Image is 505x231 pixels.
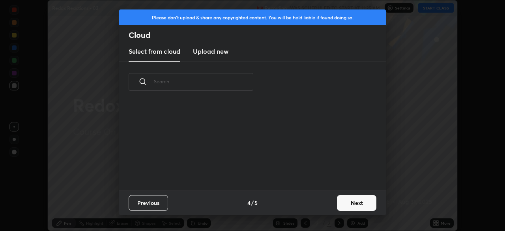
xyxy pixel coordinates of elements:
h4: 4 [247,199,251,207]
h2: Cloud [129,30,386,40]
div: grid [119,100,376,190]
h4: 5 [254,199,258,207]
button: Previous [129,195,168,211]
h4: / [251,199,254,207]
h3: Select from cloud [129,47,180,56]
h3: Upload new [193,47,228,56]
input: Search [154,65,253,98]
button: Next [337,195,376,211]
div: Please don't upload & share any copyrighted content. You will be held liable if found doing so. [119,9,386,25]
